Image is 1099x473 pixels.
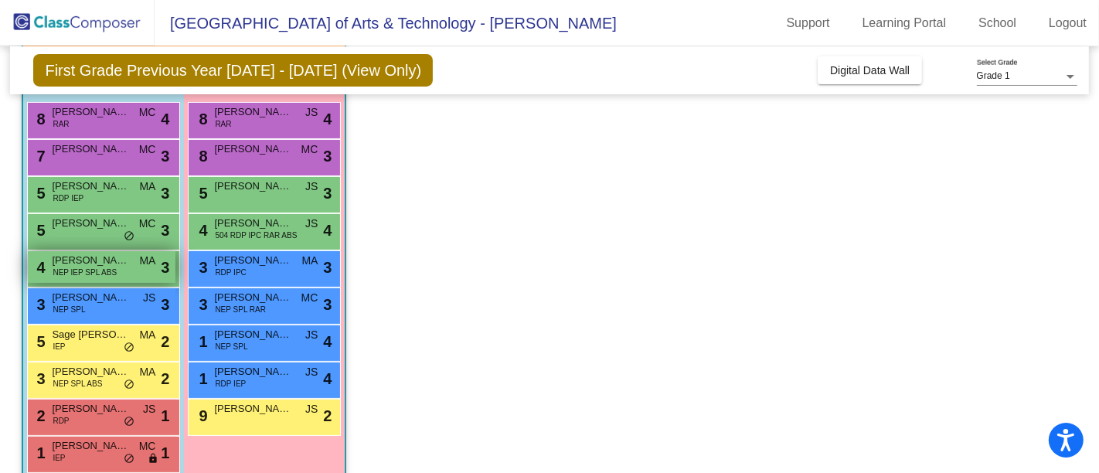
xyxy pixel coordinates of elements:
span: MA [139,327,155,343]
span: MC [139,216,156,232]
span: RAR [215,118,231,130]
span: 2 [323,404,332,427]
span: 3 [323,182,332,205]
span: 4 [161,107,169,131]
span: do_not_disturb_alt [124,230,134,243]
span: Sage [PERSON_NAME] [52,327,129,342]
span: 1 [161,441,169,464]
span: 3 [195,296,207,313]
span: MC [301,290,318,306]
span: 3 [323,293,332,316]
span: MC [139,438,156,454]
span: First Grade Previous Year [DATE] - [DATE] (View Only) [33,54,433,87]
span: NEP SPL ABS [53,378,102,390]
span: 8 [32,111,45,128]
span: 3 [323,145,332,168]
span: [PERSON_NAME] [52,401,129,417]
a: School [966,11,1029,36]
span: 3 [161,145,169,168]
span: 3 [161,256,169,279]
span: RAR [53,118,69,130]
span: MA [301,253,318,269]
span: MA [139,179,155,195]
span: do_not_disturb_alt [124,379,134,391]
span: MA [139,253,155,269]
span: 5 [32,222,45,239]
span: 1 [32,444,45,461]
span: 1 [195,333,207,350]
span: 1 [161,404,169,427]
span: 8 [195,111,207,128]
span: [PERSON_NAME] [214,179,291,194]
span: JS [305,216,318,232]
span: MA [139,364,155,380]
span: [GEOGRAPHIC_DATA] of Arts & Technology - [PERSON_NAME] [155,11,617,36]
span: JS [305,327,318,343]
span: [PERSON_NAME] [214,290,291,305]
span: NEP SPL RAR [215,304,266,315]
span: [PERSON_NAME] [52,438,129,454]
span: [PERSON_NAME] [214,141,291,157]
span: 4 [323,219,332,242]
span: JS [305,179,318,195]
span: 4 [323,107,332,131]
span: Digital Data Wall [830,64,910,77]
span: MC [139,104,156,121]
span: 3 [161,182,169,205]
span: NEP SPL [215,341,247,352]
span: [PERSON_NAME] [52,216,129,231]
span: lock [148,453,158,465]
button: Digital Data Wall [818,56,922,84]
span: JS [305,401,318,417]
span: [PERSON_NAME] [PERSON_NAME] [214,216,291,231]
span: JS [143,290,155,306]
span: MC [139,141,156,158]
span: 3 [32,370,45,387]
span: 5 [195,185,207,202]
span: 9 [195,407,207,424]
a: Logout [1036,11,1099,36]
span: NEP SPL [53,304,85,315]
span: [PERSON_NAME] [52,253,129,268]
span: 4 [195,222,207,239]
span: [PERSON_NAME] [PERSON_NAME] [52,290,129,305]
span: RDP IEP [53,192,83,204]
span: Grade 1 [977,70,1010,81]
span: [PERSON_NAME] [214,327,291,342]
span: [PERSON_NAME] [214,253,291,268]
span: 2 [32,407,45,424]
span: 7 [32,148,45,165]
a: Learning Portal [850,11,959,36]
span: [PERSON_NAME] [214,401,291,417]
span: JS [305,104,318,121]
span: 5 [32,333,45,350]
span: RDP IPC [215,267,246,278]
span: 4 [323,367,332,390]
span: do_not_disturb_alt [124,416,134,428]
span: 3 [161,293,169,316]
span: JS [305,364,318,380]
span: MC [301,141,318,158]
span: do_not_disturb_alt [124,453,134,465]
span: 504 RDP IPC RAR ABS [215,230,297,241]
span: NEP IEP SPL ABS [53,267,117,278]
span: [PERSON_NAME] [52,364,129,379]
span: [PERSON_NAME] [214,104,291,120]
span: 1 [195,370,207,387]
span: [PERSON_NAME] [214,364,291,379]
span: IEP [53,341,65,352]
span: [PERSON_NAME] [52,141,129,157]
span: 2 [161,330,169,353]
span: 3 [32,296,45,313]
span: [PERSON_NAME] [52,179,129,194]
span: 5 [32,185,45,202]
span: 3 [161,219,169,242]
span: 3 [323,256,332,279]
span: RDP [53,415,69,427]
span: do_not_disturb_alt [124,342,134,354]
span: 3 [195,259,207,276]
span: 4 [32,259,45,276]
span: 4 [323,330,332,353]
span: JS [143,401,155,417]
span: RDP IEP [215,378,246,390]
